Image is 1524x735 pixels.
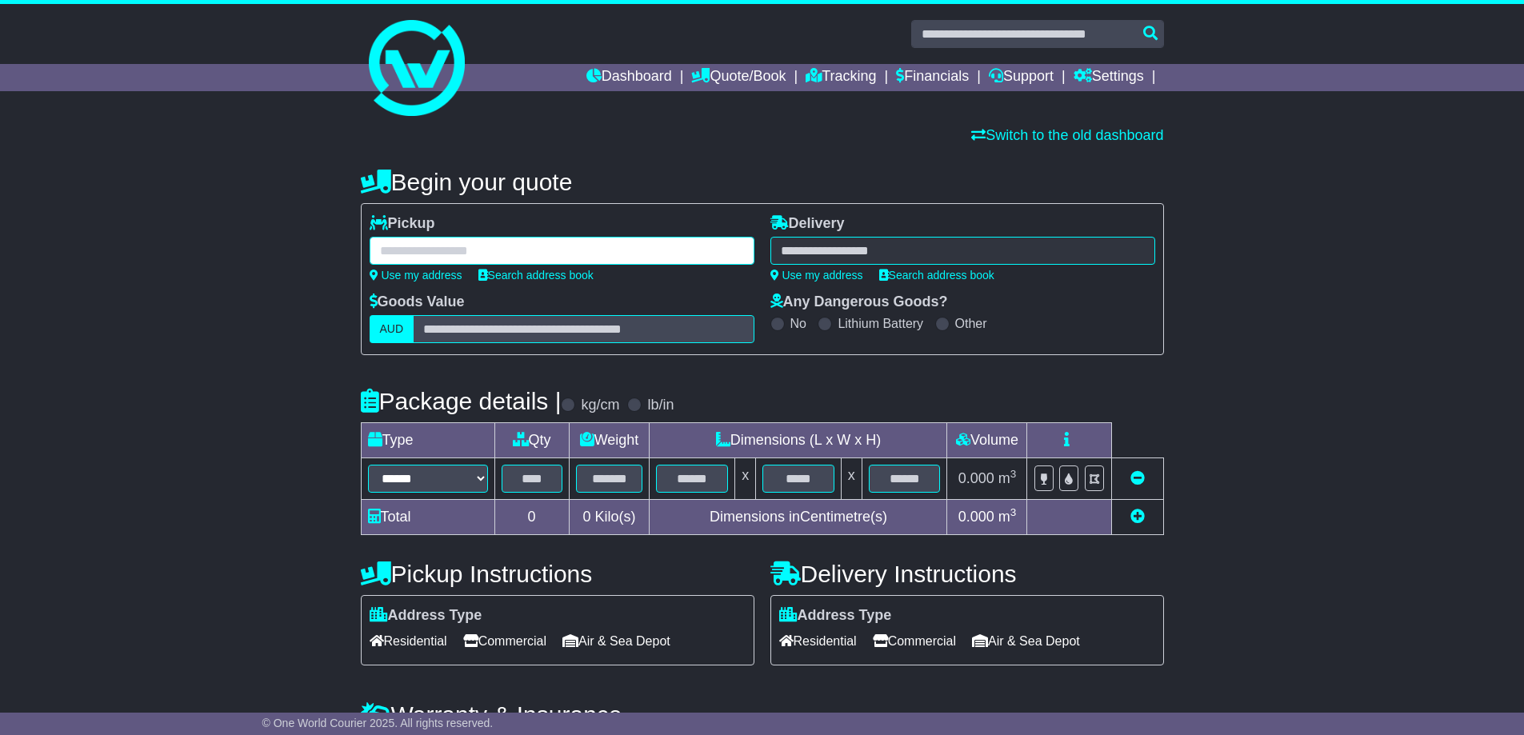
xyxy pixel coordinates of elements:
[361,388,562,414] h4: Package details |
[691,64,786,91] a: Quote/Book
[569,423,650,458] td: Weight
[1010,506,1017,518] sup: 3
[370,629,447,653] span: Residential
[989,64,1054,91] a: Support
[1010,468,1017,480] sup: 3
[581,397,619,414] label: kg/cm
[790,316,806,331] label: No
[586,64,672,91] a: Dashboard
[972,629,1080,653] span: Air & Sea Depot
[955,316,987,331] label: Other
[582,509,590,525] span: 0
[1074,64,1144,91] a: Settings
[838,316,923,331] label: Lithium Battery
[262,717,494,729] span: © One World Courier 2025. All rights reserved.
[971,127,1163,143] a: Switch to the old dashboard
[370,315,414,343] label: AUD
[650,423,947,458] td: Dimensions (L x W x H)
[770,561,1164,587] h4: Delivery Instructions
[806,64,876,91] a: Tracking
[361,701,1164,728] h4: Warranty & Insurance
[735,458,756,500] td: x
[770,294,948,311] label: Any Dangerous Goods?
[370,215,435,233] label: Pickup
[361,500,494,535] td: Total
[958,509,994,525] span: 0.000
[494,423,569,458] td: Qty
[569,500,650,535] td: Kilo(s)
[361,423,494,458] td: Type
[770,269,863,282] a: Use my address
[647,397,674,414] label: lb/in
[494,500,569,535] td: 0
[370,607,482,625] label: Address Type
[958,470,994,486] span: 0.000
[650,500,947,535] td: Dimensions in Centimetre(s)
[1130,470,1145,486] a: Remove this item
[370,294,465,311] label: Goods Value
[361,561,754,587] h4: Pickup Instructions
[879,269,994,282] a: Search address book
[463,629,546,653] span: Commercial
[947,423,1027,458] td: Volume
[361,169,1164,195] h4: Begin your quote
[998,509,1017,525] span: m
[841,458,862,500] td: x
[873,629,956,653] span: Commercial
[779,629,857,653] span: Residential
[896,64,969,91] a: Financials
[779,607,892,625] label: Address Type
[770,215,845,233] label: Delivery
[998,470,1017,486] span: m
[562,629,670,653] span: Air & Sea Depot
[370,269,462,282] a: Use my address
[478,269,594,282] a: Search address book
[1130,509,1145,525] a: Add new item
